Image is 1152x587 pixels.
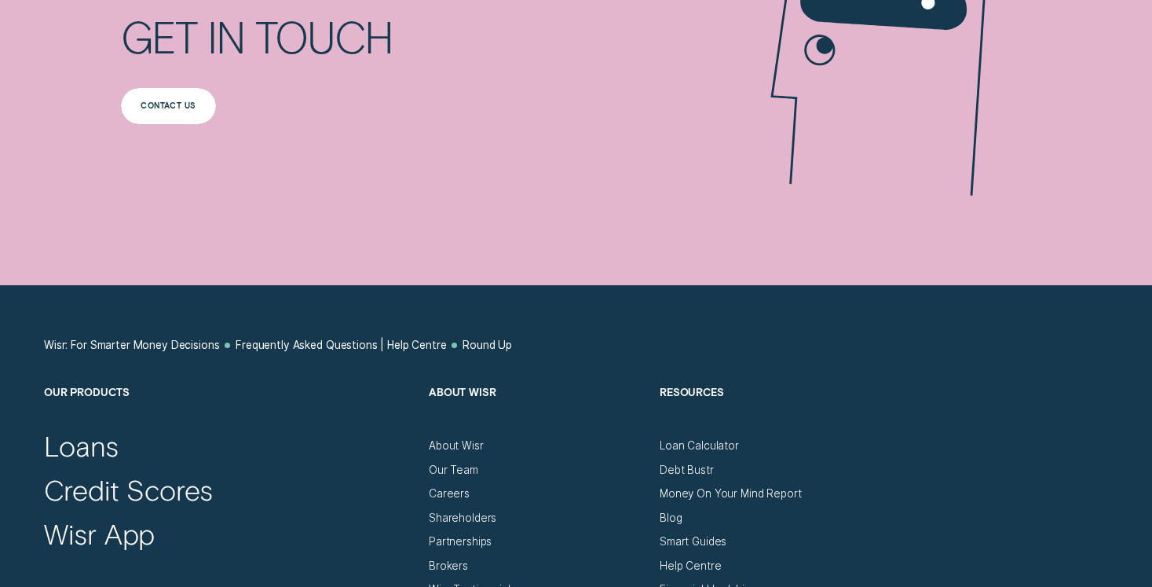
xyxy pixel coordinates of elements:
a: Round Up [463,339,512,352]
a: Debt Bustr [660,464,714,477]
a: Our Team [429,464,478,477]
a: Credit Scores [44,472,213,507]
a: Blog [660,512,682,525]
a: Frequently Asked Questions | Help Centre [236,339,447,352]
div: Contact us [141,102,196,109]
a: Wisr: For Smarter Money Decisions [44,339,220,352]
a: Wisr App [44,516,155,551]
a: Smart Guides [660,535,726,548]
a: Partnerships [429,535,492,548]
a: About Wisr [429,439,484,453]
a: Shareholders [429,512,496,525]
h2: Resources [660,385,877,439]
h2: Our Products [44,385,415,439]
a: Loans [44,428,119,463]
h2: About Wisr [429,385,646,439]
button: Contact us [121,88,216,124]
h2: Get in touch [121,15,473,88]
a: Help Centre [660,559,722,573]
a: Loan Calculator [660,439,739,453]
a: Brokers [429,559,468,573]
a: Careers [429,487,470,501]
a: Money On Your Mind Report [660,487,802,501]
